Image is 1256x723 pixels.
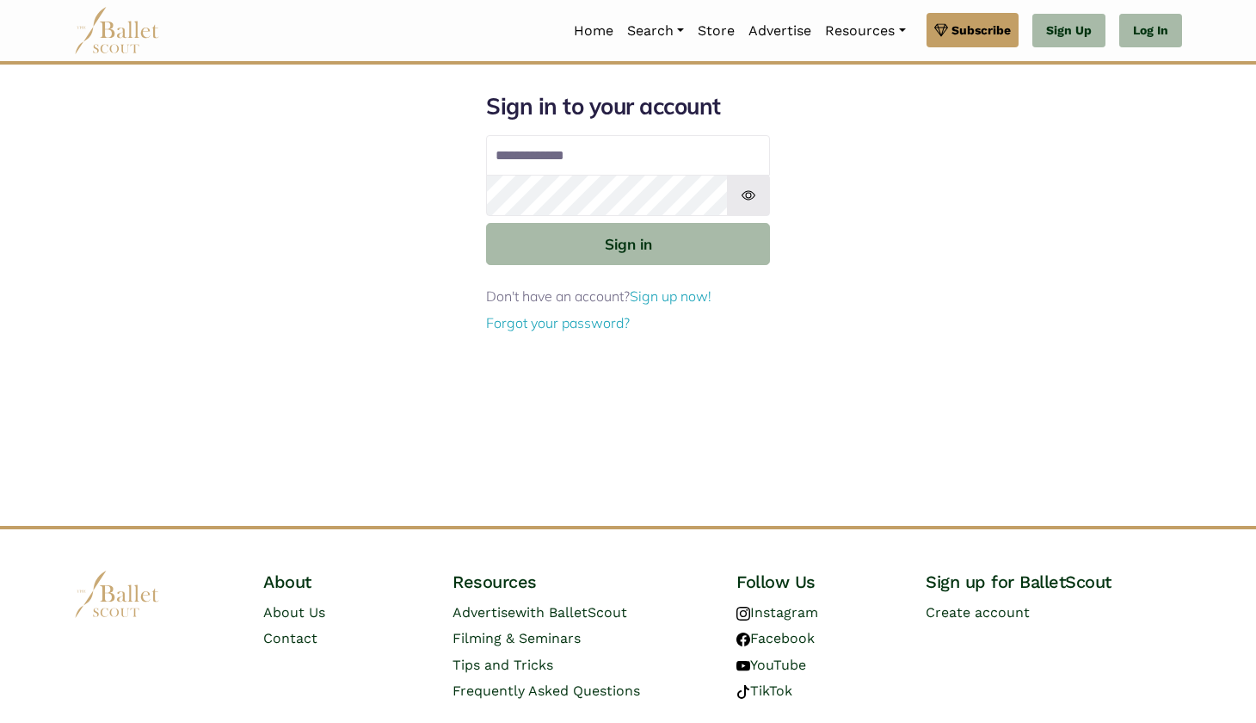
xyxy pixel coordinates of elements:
img: facebook logo [736,633,750,646]
h1: Sign in to your account [486,92,770,121]
a: YouTube [736,657,806,673]
a: Instagram [736,604,818,621]
h4: About [263,571,425,593]
img: logo [74,571,160,618]
a: Advertise [742,13,818,49]
img: tiktok logo [736,685,750,699]
a: Filming & Seminars [453,630,581,646]
a: Subscribe [927,13,1019,47]
a: Log In [1119,14,1182,48]
img: gem.svg [934,21,948,40]
a: Frequently Asked Questions [453,683,640,699]
span: Subscribe [951,21,1011,40]
a: Forgot your password? [486,314,630,331]
h4: Resources [453,571,709,593]
a: Store [691,13,742,49]
a: Sign up now! [630,287,711,305]
a: Create account [926,604,1030,621]
a: Tips and Tricks [453,657,553,673]
a: About Us [263,604,325,621]
a: Advertisewith BalletScout [453,604,627,621]
a: Facebook [736,630,815,646]
a: TikTok [736,683,792,699]
span: with BalletScout [515,604,627,621]
h4: Sign up for BalletScout [926,571,1182,593]
a: Search [620,13,691,49]
img: youtube logo [736,659,750,673]
p: Don't have an account? [486,286,770,308]
a: Home [567,13,620,49]
h4: Follow Us [736,571,898,593]
img: instagram logo [736,607,750,621]
a: Sign Up [1032,14,1105,48]
button: Sign in [486,223,770,265]
a: Resources [818,13,912,49]
a: Contact [263,630,317,646]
